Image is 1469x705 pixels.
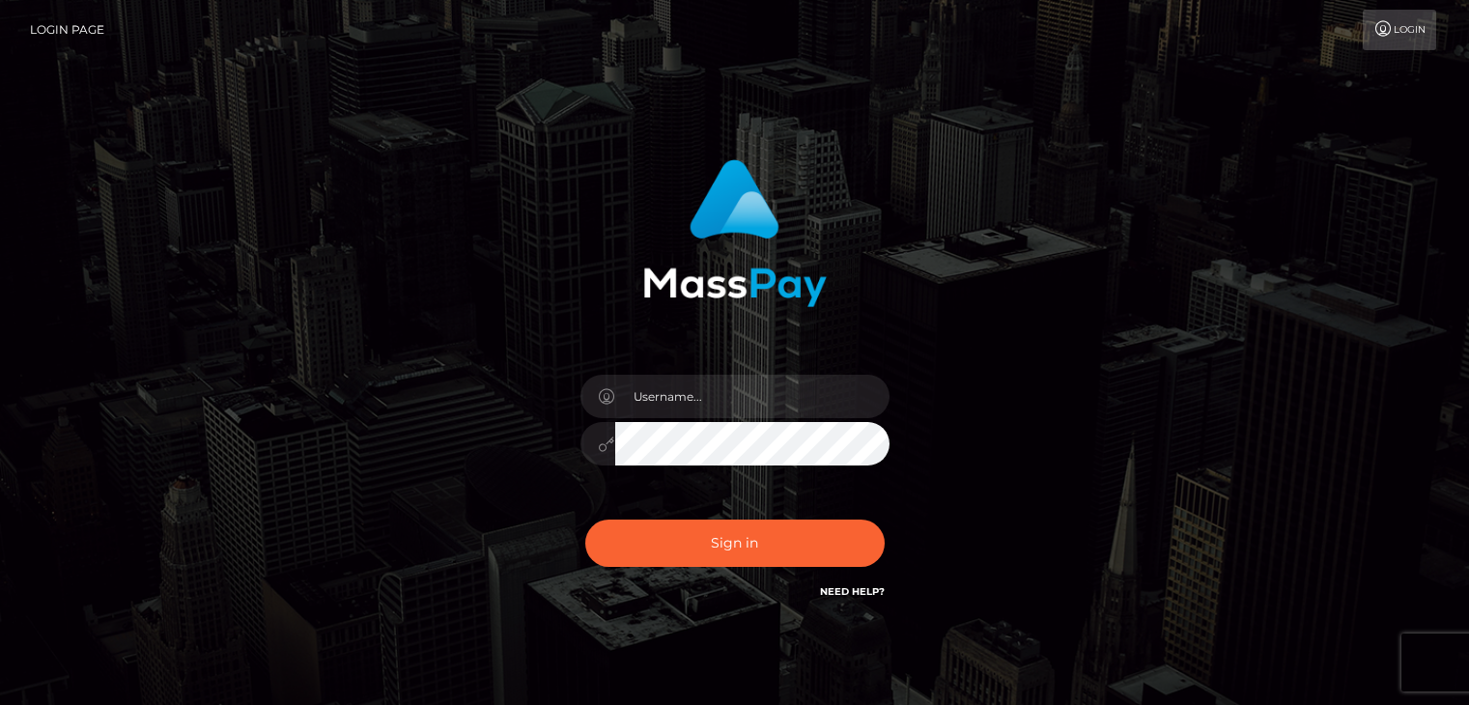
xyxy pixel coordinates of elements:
input: Username... [615,375,890,418]
button: Sign in [585,520,885,567]
img: MassPay Login [643,159,827,307]
a: Login [1363,10,1436,50]
a: Need Help? [820,585,885,598]
a: Login Page [30,10,104,50]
